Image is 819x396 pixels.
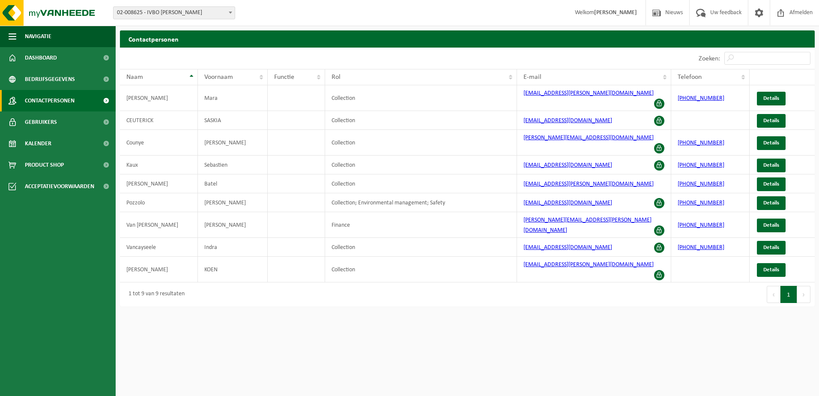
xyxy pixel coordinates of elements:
[120,111,198,130] td: CEUTERICK
[120,238,198,257] td: Vancayseele
[678,181,724,187] a: [PHONE_NUMBER]
[763,96,779,101] span: Details
[757,219,786,232] a: Details
[198,111,268,130] td: SASKIA
[325,193,517,212] td: Collection; Environmental management; Safety
[523,181,654,187] a: [EMAIL_ADDRESS][PERSON_NAME][DOMAIN_NAME]
[523,162,612,168] a: [EMAIL_ADDRESS][DOMAIN_NAME]
[198,130,268,156] td: [PERSON_NAME]
[25,26,51,47] span: Navigatie
[763,222,779,228] span: Details
[757,241,786,255] a: Details
[780,286,797,303] button: 1
[120,212,198,238] td: Van [PERSON_NAME]
[120,193,198,212] td: Pozzolo
[757,263,786,277] a: Details
[120,85,198,111] td: [PERSON_NAME]
[757,136,786,150] a: Details
[325,111,517,130] td: Collection
[763,140,779,146] span: Details
[763,200,779,206] span: Details
[678,200,724,206] a: [PHONE_NUMBER]
[198,212,268,238] td: [PERSON_NAME]
[25,111,57,133] span: Gebruikers
[198,174,268,193] td: Batel
[325,238,517,257] td: Collection
[332,74,341,81] span: Rol
[325,212,517,238] td: Finance
[204,74,233,81] span: Voornaam
[126,74,143,81] span: Naam
[25,69,75,90] span: Bedrijfsgegevens
[523,217,652,234] a: [PERSON_NAME][EMAIL_ADDRESS][PERSON_NAME][DOMAIN_NAME]
[25,133,51,154] span: Kalender
[678,140,724,146] a: [PHONE_NUMBER]
[757,196,786,210] a: Details
[114,7,235,19] span: 02-008625 - IVBO CP DAMME - MOERKERKE
[325,156,517,174] td: Collection
[25,154,64,176] span: Product Shop
[763,267,779,273] span: Details
[120,30,815,47] h2: Contactpersonen
[594,9,637,16] strong: [PERSON_NAME]
[120,174,198,193] td: [PERSON_NAME]
[678,222,724,228] a: [PHONE_NUMBER]
[198,85,268,111] td: Mara
[757,159,786,172] a: Details
[325,85,517,111] td: Collection
[757,114,786,128] a: Details
[25,47,57,69] span: Dashboard
[757,177,786,191] a: Details
[523,244,612,251] a: [EMAIL_ADDRESS][DOMAIN_NAME]
[757,92,786,105] a: Details
[763,245,779,250] span: Details
[678,95,724,102] a: [PHONE_NUMBER]
[523,135,654,141] a: [PERSON_NAME][EMAIL_ADDRESS][DOMAIN_NAME]
[274,74,294,81] span: Functie
[797,286,810,303] button: Next
[523,90,654,96] a: [EMAIL_ADDRESS][PERSON_NAME][DOMAIN_NAME]
[198,238,268,257] td: Indra
[25,90,75,111] span: Contactpersonen
[25,176,94,197] span: Acceptatievoorwaarden
[763,162,779,168] span: Details
[523,117,612,124] a: [EMAIL_ADDRESS][DOMAIN_NAME]
[523,261,654,268] a: [EMAIL_ADDRESS][PERSON_NAME][DOMAIN_NAME]
[767,286,780,303] button: Previous
[678,244,724,251] a: [PHONE_NUMBER]
[120,130,198,156] td: Counye
[678,162,724,168] a: [PHONE_NUMBER]
[763,118,779,123] span: Details
[699,55,720,62] label: Zoeken:
[523,74,541,81] span: E-mail
[325,257,517,282] td: Collection
[198,193,268,212] td: [PERSON_NAME]
[523,200,612,206] a: [EMAIL_ADDRESS][DOMAIN_NAME]
[325,174,517,193] td: Collection
[678,74,702,81] span: Telefoon
[198,257,268,282] td: KOEN
[120,156,198,174] td: Kaux
[763,181,779,187] span: Details
[198,156,268,174] td: Sebastien
[113,6,235,19] span: 02-008625 - IVBO CP DAMME - MOERKERKE
[325,130,517,156] td: Collection
[124,287,185,302] div: 1 tot 9 van 9 resultaten
[120,257,198,282] td: [PERSON_NAME]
